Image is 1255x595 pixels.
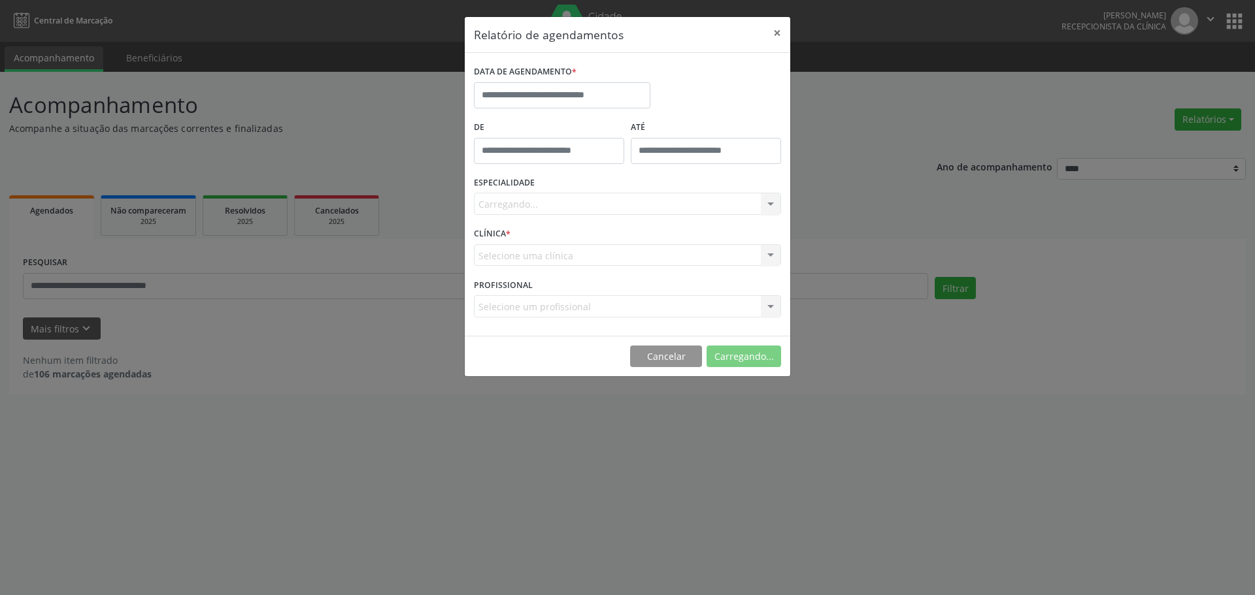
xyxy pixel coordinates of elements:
label: CLÍNICA [474,224,510,244]
h5: Relatório de agendamentos [474,26,624,43]
label: De [474,118,624,138]
label: ATÉ [631,118,781,138]
label: ESPECIALIDADE [474,173,535,193]
label: PROFISSIONAL [474,275,533,295]
button: Cancelar [630,346,702,368]
label: DATA DE AGENDAMENTO [474,62,577,82]
button: Carregando... [707,346,781,368]
button: Close [764,17,790,49]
